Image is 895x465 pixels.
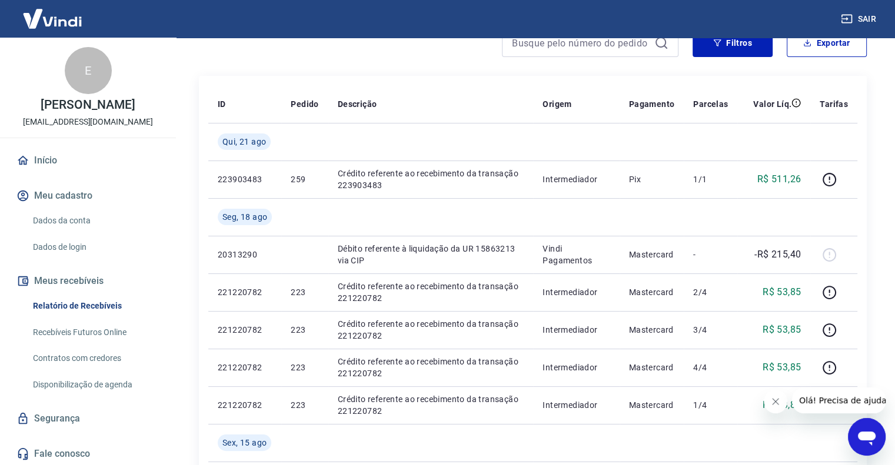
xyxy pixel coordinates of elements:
input: Busque pelo número do pedido [512,34,650,52]
p: 221220782 [218,399,272,411]
a: Contratos com credores [28,346,162,370]
span: Seg, 18 ago [222,211,267,223]
p: Crédito referente ao recebimento da transação 221220782 [338,318,524,342]
p: 20313290 [218,249,272,260]
p: 221220782 [218,324,272,336]
p: Crédito referente ao recebimento da transação 221220782 [338,393,524,417]
p: - [693,249,728,260]
span: Qui, 21 ago [222,136,266,148]
p: Vindi Pagamentos [543,243,610,266]
p: ID [218,98,226,110]
p: [PERSON_NAME] [41,99,135,111]
p: R$ 53,85 [763,323,801,337]
iframe: Fechar mensagem [764,390,787,413]
button: Exportar [787,29,867,57]
p: Pedido [291,98,318,110]
p: R$ 53,85 [763,360,801,374]
p: Valor Líq. [753,98,791,110]
button: Filtros [693,29,773,57]
p: 223 [291,324,318,336]
p: 4/4 [693,362,728,373]
div: E [65,47,112,94]
p: R$ 511,26 [757,172,801,186]
p: R$ 53,85 [763,398,801,412]
p: 223903483 [218,173,272,185]
p: 221220782 [218,286,272,298]
p: Crédito referente ao recebimento da transação 221220782 [338,356,524,379]
p: Origem [543,98,571,110]
p: 223 [291,286,318,298]
p: Parcelas [693,98,728,110]
p: Crédito referente ao recebimento da transação 223903483 [338,168,524,191]
p: 1/4 [693,399,728,411]
p: 223 [291,362,318,373]
p: Intermediador [543,362,610,373]
p: Intermediador [543,286,610,298]
p: 223 [291,399,318,411]
button: Meu cadastro [14,183,162,209]
p: [EMAIL_ADDRESS][DOMAIN_NAME] [23,116,153,128]
button: Meus recebíveis [14,268,162,294]
p: Débito referente à liquidação da UR 15863213 via CIP [338,243,524,266]
a: Relatório de Recebíveis [28,294,162,318]
p: 3/4 [693,324,728,336]
p: Pagamento [629,98,675,110]
a: Segurança [14,406,162,431]
a: Dados de login [28,235,162,259]
a: Disponibilização de agenda [28,373,162,397]
a: Início [14,148,162,173]
img: Vindi [14,1,91,36]
a: Dados da conta [28,209,162,233]
button: Sair [839,8,881,30]
p: 1/1 [693,173,728,185]
p: Mastercard [629,362,675,373]
span: Olá! Precisa de ajuda? [7,8,99,18]
p: Intermediador [543,324,610,336]
p: Intermediador [543,399,610,411]
p: 2/4 [693,286,728,298]
p: Descrição [338,98,377,110]
a: Recebíveis Futuros Online [28,320,162,344]
p: Crédito referente ao recebimento da transação 221220782 [338,280,524,304]
p: Tarifas [820,98,848,110]
p: 259 [291,173,318,185]
p: Mastercard [629,249,675,260]
span: Sex, 15 ago [222,437,267,449]
p: Intermediador [543,173,610,185]
p: Mastercard [629,286,675,298]
p: R$ 53,85 [763,285,801,299]
iframe: Mensagem da empresa [792,387,886,413]
iframe: Botão para abrir a janela de mensagens [848,418,886,456]
p: 221220782 [218,362,272,373]
p: Mastercard [629,399,675,411]
p: -R$ 215,40 [754,247,801,262]
p: Mastercard [629,324,675,336]
p: Pix [629,173,675,185]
